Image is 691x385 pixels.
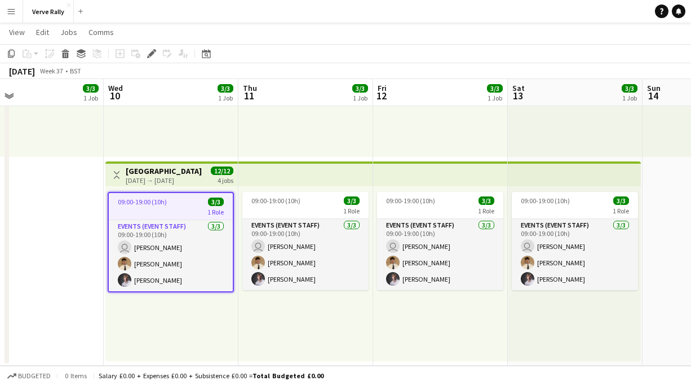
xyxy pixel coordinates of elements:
div: 1 Job [218,94,233,102]
span: 13 [511,89,525,102]
span: Edit [36,27,49,37]
span: Sun [647,83,661,93]
app-job-card: 09:00-19:00 (10h)3/31 RoleEvents (Event Staff)3/309:00-19:00 (10h) [PERSON_NAME][PERSON_NAME][PER... [242,192,369,290]
span: 3/3 [479,196,494,205]
span: Week 37 [37,67,65,75]
a: Jobs [56,25,82,40]
app-card-role: Events (Event Staff)3/309:00-19:00 (10h) [PERSON_NAME][PERSON_NAME][PERSON_NAME] [242,219,369,290]
span: 1 Role [478,207,494,215]
app-job-card: 09:00-19:00 (10h)3/31 RoleEvents (Event Staff)3/309:00-19:00 (10h) [PERSON_NAME][PERSON_NAME][PER... [512,192,638,290]
span: 09:00-19:00 (10h) [386,196,435,205]
app-job-card: 09:00-19:00 (10h)3/31 RoleEvents (Event Staff)3/309:00-19:00 (10h) [PERSON_NAME][PERSON_NAME][PER... [108,192,234,292]
button: Budgeted [6,370,52,382]
app-job-card: 09:00-19:00 (10h)3/31 RoleEvents (Event Staff)3/309:00-19:00 (10h) [PERSON_NAME][PERSON_NAME][PER... [377,192,503,290]
span: 0 items [62,371,89,380]
span: Fri [378,83,387,93]
span: 09:00-19:00 (10h) [118,198,167,206]
div: 4 jobs [218,175,233,185]
span: 3/3 [208,198,224,206]
a: Comms [84,25,118,40]
span: 3/3 [218,84,233,93]
div: [DATE] → [DATE] [126,176,202,185]
span: Wed [108,83,123,93]
span: Total Budgeted £0.00 [253,371,324,380]
span: 14 [645,89,661,102]
app-card-role: Events (Event Staff)3/309:00-19:00 (10h) [PERSON_NAME][PERSON_NAME][PERSON_NAME] [109,220,233,291]
span: 3/3 [344,196,360,205]
app-card-role: Events (Event Staff)3/309:00-19:00 (10h) [PERSON_NAME][PERSON_NAME][PERSON_NAME] [512,219,638,290]
div: BST [70,67,81,75]
div: 1 Job [353,94,367,102]
div: 1 Job [83,94,98,102]
span: 1 Role [343,207,360,215]
span: Jobs [60,27,77,37]
span: Sat [512,83,525,93]
div: [DATE] [9,65,35,77]
span: 1 Role [613,207,629,215]
span: 11 [241,89,257,102]
span: Thu [243,83,257,93]
span: 3/3 [352,84,368,93]
div: 1 Job [488,94,502,102]
span: View [9,27,25,37]
div: 1 Job [622,94,637,102]
a: Edit [32,25,54,40]
span: 3/3 [83,84,99,93]
h3: [GEOGRAPHIC_DATA] [126,166,202,176]
button: Verve Rally [23,1,74,23]
span: 12 [376,89,387,102]
app-card-role: Events (Event Staff)3/309:00-19:00 (10h) [PERSON_NAME][PERSON_NAME][PERSON_NAME] [377,219,503,290]
span: 3/3 [613,196,629,205]
span: 12/12 [211,167,233,175]
span: Budgeted [18,372,51,380]
span: 09:00-19:00 (10h) [521,196,570,205]
span: 1 Role [207,208,224,216]
span: Comms [88,27,114,37]
span: 10 [107,89,123,102]
a: View [5,25,29,40]
div: Salary £0.00 + Expenses £0.00 + Subsistence £0.00 = [99,371,324,380]
span: 3/3 [622,84,637,93]
span: 3/3 [487,84,503,93]
span: 09:00-19:00 (10h) [251,196,300,205]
